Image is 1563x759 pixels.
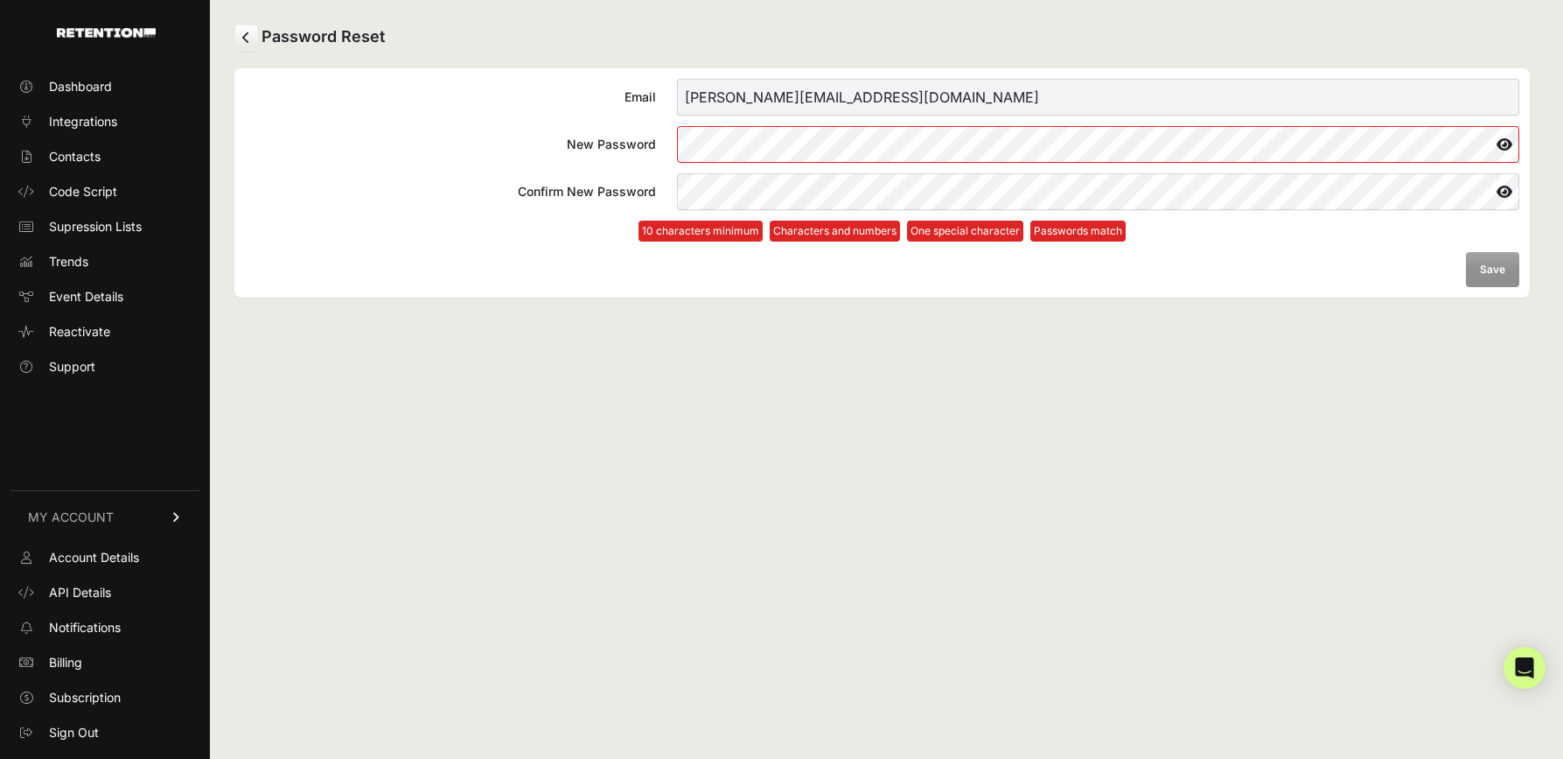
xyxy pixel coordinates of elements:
a: Reactivate [10,318,199,346]
span: Sign Out [49,724,99,741]
span: Reactivate [49,323,110,341]
a: Trends [10,248,199,276]
li: Passwords match [1030,221,1126,242]
span: Code Script [49,183,117,200]
span: Notifications [49,619,121,636]
span: MY ACCOUNT [28,509,114,526]
div: Open Intercom Messenger [1504,647,1546,689]
a: MY ACCOUNT [10,490,199,544]
span: API Details [49,584,111,601]
li: One special character [907,221,1023,242]
span: Dashboard [49,78,112,95]
a: Notifications [10,614,199,642]
a: Contacts [10,143,199,171]
a: Dashboard [10,73,199,101]
span: Billing [49,654,82,671]
a: Code Script [10,178,199,206]
span: Account Details [49,549,139,566]
span: Trends [49,253,88,271]
a: Account Details [10,544,199,572]
div: New Password [245,136,656,153]
a: Integrations [10,108,199,136]
span: Event Details [49,288,123,306]
input: Email [677,79,1519,116]
h2: Password Reset [234,25,1530,51]
li: 10 characters minimum [638,221,763,242]
span: Subscription [49,689,121,706]
span: Supression Lists [49,218,142,235]
div: Email [245,88,656,106]
span: Integrations [49,113,117,130]
a: Billing [10,649,199,677]
a: Supression Lists [10,213,199,241]
input: Confirm New Password [677,173,1519,210]
a: API Details [10,579,199,607]
li: Characters and numbers [770,221,900,242]
a: Subscription [10,684,199,712]
a: Support [10,353,199,381]
a: Sign Out [10,719,199,747]
a: Event Details [10,283,199,311]
span: Support [49,358,95,376]
div: Confirm New Password [245,183,656,200]
span: Contacts [49,148,101,165]
input: New Password [677,126,1519,163]
img: Retention.com [57,28,156,38]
